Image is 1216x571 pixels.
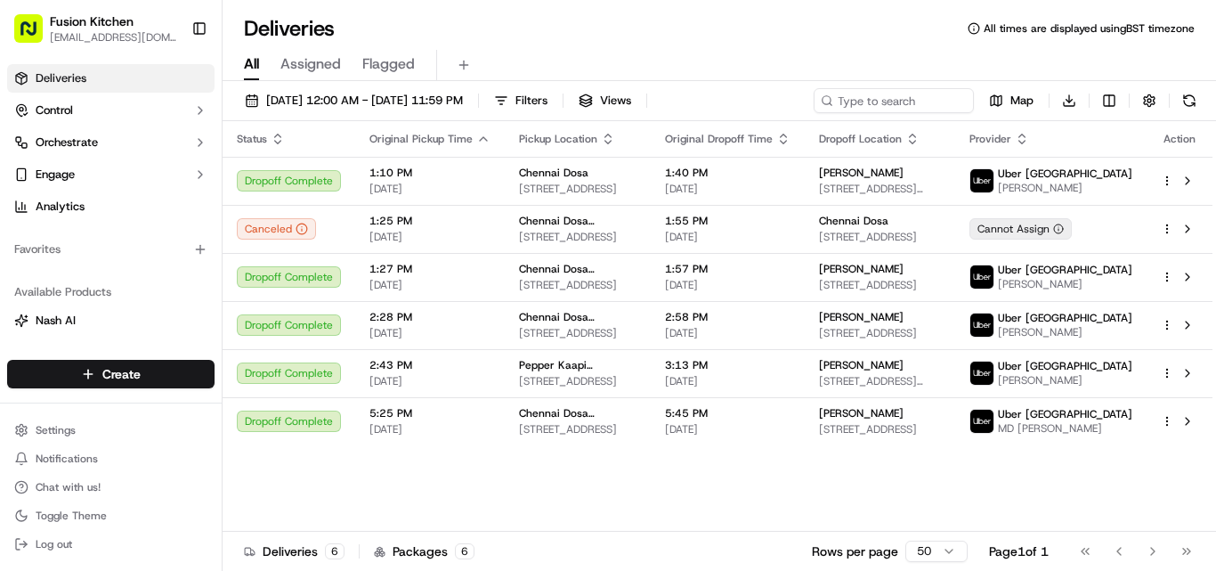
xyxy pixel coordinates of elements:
[819,262,904,276] span: [PERSON_NAME]
[665,132,773,146] span: Original Dropoff Time
[36,423,76,437] span: Settings
[998,373,1132,387] span: [PERSON_NAME]
[814,88,974,113] input: Type to search
[266,93,463,109] span: [DATE] 12:00 AM - [DATE] 11:59 PM
[7,446,215,471] button: Notifications
[244,53,259,75] span: All
[998,311,1132,325] span: Uber [GEOGRAPHIC_DATA]
[519,358,636,372] span: Pepper Kaapi Restaurant
[50,30,177,45] button: [EMAIL_ADDRESS][DOMAIN_NAME]
[819,278,941,292] span: [STREET_ADDRESS]
[14,345,207,361] a: Fleet
[7,160,215,189] button: Engage
[819,406,904,420] span: [PERSON_NAME]
[369,214,490,228] span: 1:25 PM
[244,14,335,43] h1: Deliveries
[237,218,316,240] button: Canceled
[369,326,490,340] span: [DATE]
[7,306,215,335] button: Nash AI
[665,422,790,436] span: [DATE]
[7,128,215,157] button: Orchestrate
[519,326,636,340] span: [STREET_ADDRESS]
[998,181,1132,195] span: [PERSON_NAME]
[244,542,345,560] div: Deliveries
[237,132,267,146] span: Status
[970,410,993,433] img: uber-new-logo.jpeg
[36,70,86,86] span: Deliveries
[7,360,215,388] button: Create
[36,452,98,466] span: Notifications
[998,263,1132,277] span: Uber [GEOGRAPHIC_DATA]
[819,358,904,372] span: [PERSON_NAME]
[819,182,941,196] span: [STREET_ADDRESS][PERSON_NAME][PERSON_NAME]
[519,182,636,196] span: [STREET_ADDRESS]
[998,167,1132,181] span: Uber [GEOGRAPHIC_DATA]
[519,230,636,244] span: [STREET_ADDRESS]
[819,230,941,244] span: [STREET_ADDRESS]
[369,230,490,244] span: [DATE]
[819,166,904,180] span: [PERSON_NAME]
[369,182,490,196] span: [DATE]
[969,218,1072,240] button: Cannot Assign
[665,278,790,292] span: [DATE]
[519,262,636,276] span: Chennai Dosa [GEOGRAPHIC_DATA] I
[998,421,1132,436] span: MD [PERSON_NAME]
[998,325,1132,339] span: [PERSON_NAME]
[519,278,636,292] span: [STREET_ADDRESS]
[665,406,790,420] span: 5:45 PM
[1161,132,1198,146] div: Action
[970,265,993,289] img: uber-new-logo.jpeg
[819,310,904,324] span: [PERSON_NAME]
[519,214,636,228] span: Chennai Dosa [GEOGRAPHIC_DATA]
[369,406,490,420] span: 5:25 PM
[819,422,941,436] span: [STREET_ADDRESS]
[36,167,75,183] span: Engage
[665,310,790,324] span: 2:58 PM
[7,192,215,221] a: Analytics
[369,262,490,276] span: 1:27 PM
[519,310,636,324] span: Chennai Dosa [GEOGRAPHIC_DATA]
[989,542,1049,560] div: Page 1 of 1
[325,543,345,559] div: 6
[970,314,993,337] img: uber-new-logo.jpeg
[819,214,888,228] span: Chennai Dosa
[369,278,490,292] span: [DATE]
[984,21,1195,36] span: All times are displayed using BST timezone
[36,509,107,523] span: Toggle Theme
[50,12,134,30] button: Fusion Kitchen
[362,53,415,75] span: Flagged
[7,7,184,50] button: Fusion Kitchen[EMAIL_ADDRESS][DOMAIN_NAME]
[7,475,215,500] button: Chat with us!
[14,313,207,329] a: Nash AI
[665,326,790,340] span: [DATE]
[519,406,636,420] span: Chennai Dosa [GEOGRAPHIC_DATA]
[819,374,941,388] span: [STREET_ADDRESS][PERSON_NAME]
[665,230,790,244] span: [DATE]
[7,503,215,528] button: Toggle Theme
[819,326,941,340] span: [STREET_ADDRESS]
[665,358,790,372] span: 3:13 PM
[455,543,474,559] div: 6
[515,93,547,109] span: Filters
[36,480,101,494] span: Chat with us!
[237,88,471,113] button: [DATE] 12:00 AM - [DATE] 11:59 PM
[36,135,98,151] span: Orchestrate
[7,532,215,557] button: Log out
[969,132,1011,146] span: Provider
[998,359,1132,373] span: Uber [GEOGRAPHIC_DATA]
[374,542,474,560] div: Packages
[36,345,61,361] span: Fleet
[36,537,72,551] span: Log out
[7,96,215,125] button: Control
[970,362,993,385] img: uber-new-logo.jpeg
[369,132,473,146] span: Original Pickup Time
[36,199,85,215] span: Analytics
[600,93,631,109] span: Views
[519,374,636,388] span: [STREET_ADDRESS]
[486,88,555,113] button: Filters
[102,365,141,383] span: Create
[519,132,597,146] span: Pickup Location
